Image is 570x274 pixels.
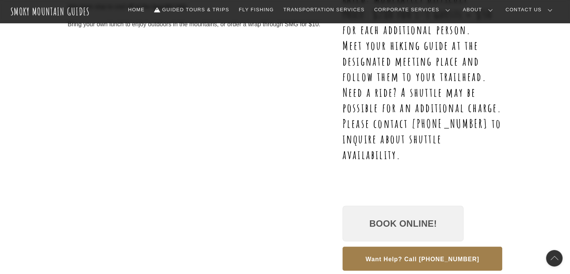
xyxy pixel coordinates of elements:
a: Fly Fishing [236,2,277,18]
a: Contact Us [503,2,558,18]
a: Want Help? Call [PHONE_NUMBER] [343,256,503,262]
a: Smoky Mountain Guides [10,5,90,18]
a: Home [125,2,148,18]
button: Want Help? Call [PHONE_NUMBER] [343,247,503,271]
a: Guided Tours & Trips [151,2,232,18]
a: Book Online! [343,206,464,242]
a: About [460,2,499,18]
a: Transportation Services [280,2,367,18]
a: Corporate Services [371,2,456,18]
p: Bring your own lunch to enjoy outdoors in the mountains, or order a wrap through SMG for $10. [68,20,329,29]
